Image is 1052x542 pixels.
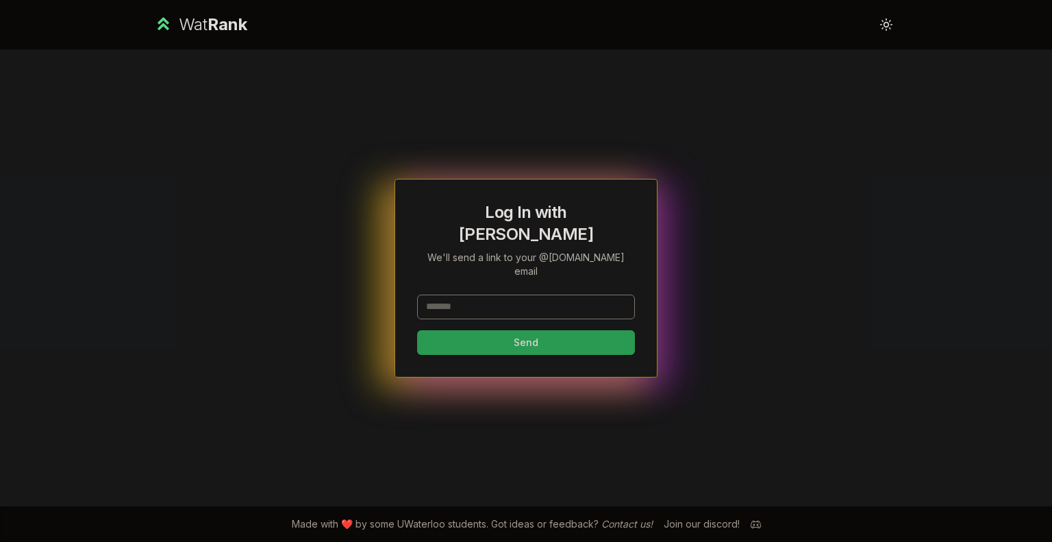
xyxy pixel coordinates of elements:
a: Contact us! [601,518,653,530]
span: Made with ❤️ by some UWaterloo students. Got ideas or feedback? [292,517,653,531]
span: Rank [208,14,247,34]
p: We'll send a link to your @[DOMAIN_NAME] email [417,251,635,278]
div: Join our discord! [664,517,740,531]
div: Wat [179,14,247,36]
a: WatRank [153,14,247,36]
button: Send [417,330,635,355]
h1: Log In with [PERSON_NAME] [417,201,635,245]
